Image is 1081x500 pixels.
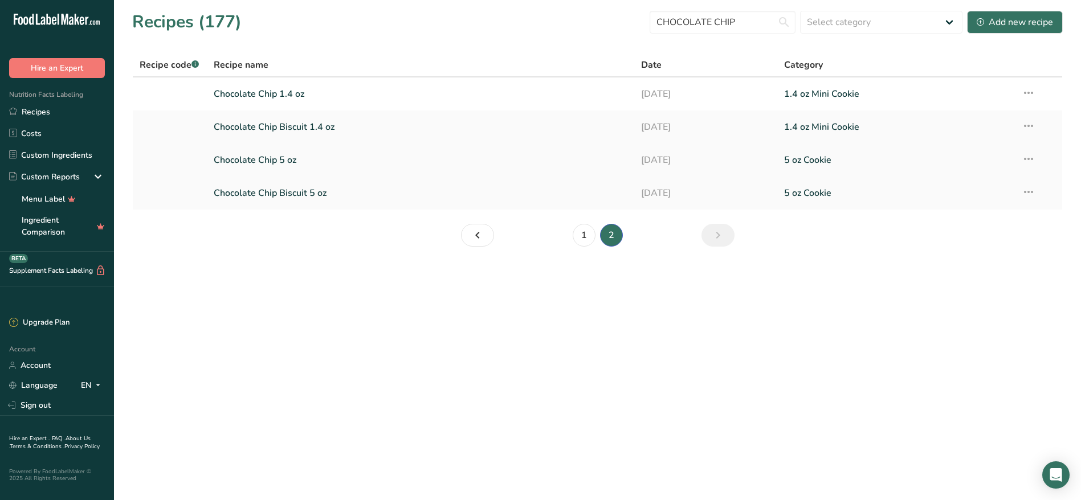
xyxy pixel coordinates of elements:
div: Open Intercom Messenger [1042,461,1070,489]
a: FAQ . [52,435,66,442]
a: [DATE] [641,82,770,106]
a: [DATE] [641,181,770,205]
a: Page 1. [573,224,595,247]
div: Custom Reports [9,171,80,183]
a: Hire an Expert . [9,435,50,442]
h1: Recipes (177) [132,9,242,35]
a: 5 oz Cookie [784,148,1008,172]
a: [DATE] [641,148,770,172]
span: Category [784,58,823,72]
div: Powered By FoodLabelMaker © 2025 All Rights Reserved [9,468,105,482]
a: Privacy Policy [64,442,100,450]
input: Search for recipe [650,11,796,34]
a: [DATE] [641,115,770,139]
span: Recipe name [214,58,268,72]
button: Add new recipe [967,11,1063,34]
span: Date [641,58,662,72]
a: 1.4 oz Mini Cookie [784,82,1008,106]
a: Page 1. [461,224,494,247]
a: Chocolate Chip 1.4 oz [214,82,628,106]
a: 1.4 oz Mini Cookie [784,115,1008,139]
div: Upgrade Plan [9,317,70,329]
a: Language [9,375,58,395]
button: Hire an Expert [9,58,105,78]
div: BETA [9,254,28,263]
div: EN [81,379,105,392]
a: 5 oz Cookie [784,181,1008,205]
a: Chocolate Chip Biscuit 1.4 oz [214,115,628,139]
a: About Us . [9,435,91,450]
span: Recipe code [140,59,199,71]
a: Chocolate Chip Biscuit 5 oz [214,181,628,205]
div: Add new recipe [977,15,1053,29]
a: Terms & Conditions . [10,442,64,450]
a: Page 3. [701,224,735,247]
a: Chocolate Chip 5 oz [214,148,628,172]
